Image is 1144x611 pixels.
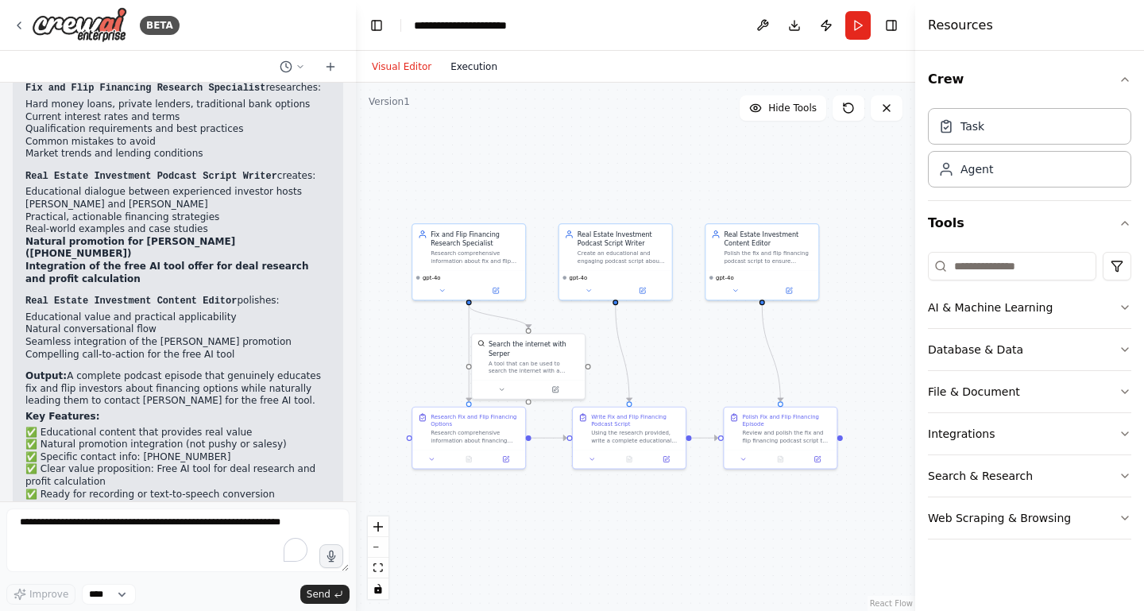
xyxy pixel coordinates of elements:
[464,305,473,401] g: Edge from 01c48ac1-497c-4e37-8b88-024c9aad2c6c to 1f8d5659-84b7-449c-84c7-30e44f81c4f8
[768,102,817,114] span: Hide Tools
[25,123,330,136] li: Qualification requirements and best practices
[319,544,343,568] button: Click to speak your automation idea
[610,454,649,465] button: No output available
[423,274,441,281] span: gpt-4o
[25,99,330,111] li: Hard money loans, private lenders, traditional bank options
[928,497,1131,539] button: Web Scraping & Browsing
[273,57,311,76] button: Switch to previous chat
[489,360,579,374] div: A tool that can be used to search the internet with a search_query. Supports different search typ...
[25,223,330,236] li: Real-world examples and case studies
[928,371,1131,412] button: File & Document
[414,17,543,33] nav: breadcrumb
[531,433,567,443] g: Edge from 1f8d5659-84b7-449c-84c7-30e44f81c4f8 to 6da99a0a-f2f5-43ff-935e-df42c28b8d58
[928,16,993,35] h4: Resources
[25,370,330,408] p: A complete podcast episode that genuinely educates fix and flip investors about financing options...
[928,102,1131,200] div: Crew
[578,230,667,248] div: Real Estate Investment Podcast Script Writer
[25,211,330,224] li: Practical, actionable financing strategies
[477,339,485,346] img: SerperDevTool
[25,411,99,422] strong: Key Features:
[960,161,993,177] div: Agent
[761,454,800,465] button: No output available
[616,285,668,296] button: Open in side panel
[740,95,826,121] button: Hide Tools
[450,454,489,465] button: No output available
[25,82,330,95] p: researches:
[928,287,1131,328] button: AI & Machine Learning
[870,599,913,608] a: React Flow attribution
[928,246,1131,552] div: Tools
[368,578,388,599] button: toggle interactivity
[25,311,330,324] li: Educational value and practical applicability
[32,7,127,43] img: Logo
[578,249,667,264] div: Create an educational and engaging podcast script about fix and flip financing featuring natural ...
[928,413,1131,454] button: Integrations
[691,433,717,443] g: Edge from 6da99a0a-f2f5-43ff-935e-df42c28b8d58 to a043e69d-dbac-49f1-a2dd-2a3d892b5ee2
[25,451,330,464] li: ✅ Specific contact info: [PHONE_NUMBER]
[705,223,819,300] div: Real Estate Investment Content EditorPolish the fix and flip financing podcast script to ensure e...
[25,370,67,381] strong: Output:
[368,516,388,599] div: React Flow controls
[25,236,235,260] strong: Natural promotion for [PERSON_NAME] ([PHONE_NUMBER])
[25,349,330,362] li: Compelling call-to-action for the free AI tool
[742,413,831,427] div: Polish Fix and Flip Financing Episode
[318,57,343,76] button: Start a new chat
[25,323,330,336] li: Natural conversational flow
[558,223,673,300] div: Real Estate Investment Podcast Script WriterCreate an educational and engaging podcast script abo...
[928,201,1131,246] button: Tools
[651,454,682,465] button: Open in side panel
[25,427,330,439] li: ✅ Educational content that provides real value
[369,95,410,108] div: Version 1
[716,274,734,281] span: gpt-4o
[763,285,814,296] button: Open in side panel
[758,305,786,401] g: Edge from 9763f627-e449-4b42-93e1-c1c3e6c489e6 to a043e69d-dbac-49f1-a2dd-2a3d892b5ee2
[724,230,813,248] div: Real Estate Investment Content Editor
[723,407,837,470] div: Polish Fix and Flip Financing EpisodeReview and polish the fix and flip financing podcast script ...
[25,171,277,182] code: Real Estate Investment Podcast Script Writer
[591,430,680,444] div: Using the research provided, write a complete educational podcast script about fix and flip finan...
[25,136,330,149] li: Common mistakes to avoid
[25,296,237,307] code: Real Estate Investment Content Editor
[25,261,308,284] strong: Integration of the free AI tool offer for deal research and profit calculation
[307,588,330,601] span: Send
[365,14,388,37] button: Hide left sidebar
[431,249,520,264] div: Research comprehensive information about fix and flip financing strategies, current lending optio...
[802,454,833,465] button: Open in side panel
[6,584,75,605] button: Improve
[25,83,265,94] code: Fix and Flip Financing Research Specialist
[569,274,587,281] span: gpt-4o
[591,413,680,427] div: Write Fix and Flip Financing Podcast Script
[25,111,330,124] li: Current interest rates and terms
[29,588,68,601] span: Improve
[470,285,521,296] button: Open in side panel
[928,329,1131,370] button: Database & Data
[368,516,388,537] button: zoom in
[464,305,533,328] g: Edge from 01c48ac1-497c-4e37-8b88-024c9aad2c6c to f6d1b4f7-5ed5-4a3a-a4e4-a6e5a88673ab
[25,148,330,160] li: Market trends and lending conditions
[25,489,330,501] li: ✅ Ready for recording or text-to-speech conversion
[6,509,350,572] textarea: To enrich screen reader interactions, please activate Accessibility in Grammarly extension settings
[928,57,1131,102] button: Crew
[25,463,330,488] li: ✅ Clear value proposition: Free AI tool for deal research and profit calculation
[960,118,984,134] div: Task
[529,384,581,395] button: Open in side panel
[441,57,507,76] button: Execution
[25,336,330,349] li: Seamless integration of the [PERSON_NAME] promotion
[431,413,520,427] div: Research Fix and Flip Financing Options
[362,57,441,76] button: Visual Editor
[880,14,902,37] button: Hide right sidebar
[25,439,330,451] li: ✅ Natural promotion integration (not pushy or salesy)
[412,407,526,470] div: Research Fix and Flip Financing OptionsResearch comprehensive information about financing options...
[25,295,330,308] p: polishes:
[431,430,520,444] div: Research comprehensive information about financing options for fix and flip real estate investmen...
[368,558,388,578] button: fit view
[431,230,520,248] div: Fix and Flip Financing Research Specialist
[490,454,522,465] button: Open in side panel
[25,170,330,184] p: creates:
[489,339,579,358] div: Search the internet with Serper
[724,249,813,264] div: Polish the fix and flip financing podcast script to ensure educational value, natural flow, prope...
[25,186,330,211] li: Educational dialogue between experienced investor hosts [PERSON_NAME] and [PERSON_NAME]
[572,407,686,470] div: Write Fix and Flip Financing Podcast ScriptUsing the research provided, write a complete educatio...
[928,455,1131,497] button: Search & Research
[300,585,350,604] button: Send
